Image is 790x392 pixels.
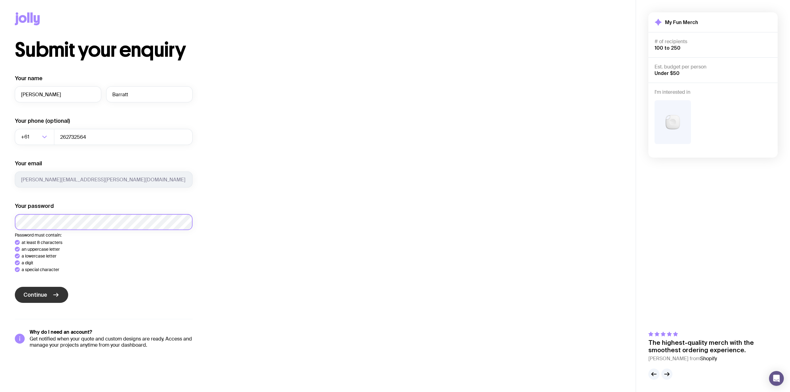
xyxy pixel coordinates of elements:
h4: Est. budget per person [655,64,771,70]
span: +61 [21,129,31,145]
p: an uppercase letter [22,247,60,252]
h4: # of recipients [655,39,771,45]
label: Your name [15,75,43,82]
p: Get notified when your quote and custom designs are ready. Access and manage your projects anytim... [30,336,193,348]
p: The highest-quality merch with the smoothest ordering experience. [648,339,778,354]
h2: My Fun Merch [665,19,698,25]
cite: [PERSON_NAME] from [648,355,778,362]
input: you@email.com [15,171,193,188]
label: Your password [15,202,54,210]
span: Shopify [700,355,717,362]
label: Your email [15,160,42,167]
label: Your phone (optional) [15,117,70,125]
div: Search for option [15,129,54,145]
p: Password must contain: [15,233,193,237]
p: a lowercase letter [22,254,56,258]
p: a special character [22,267,59,272]
span: Continue [23,291,47,299]
span: 100 to 250 [655,45,680,51]
span: Under $50 [655,70,680,76]
input: 0400123456 [54,129,193,145]
div: Open Intercom Messenger [769,371,784,386]
h4: I'm interested in [655,89,771,95]
input: First name [15,86,101,102]
p: a digit [22,260,33,265]
button: Continue [15,287,68,303]
p: at least 8 characters [22,240,62,245]
input: Search for option [31,129,40,145]
h1: Submit your enquiry [15,40,222,60]
h5: Why do I need an account? [30,329,193,335]
input: Last name [106,86,193,102]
